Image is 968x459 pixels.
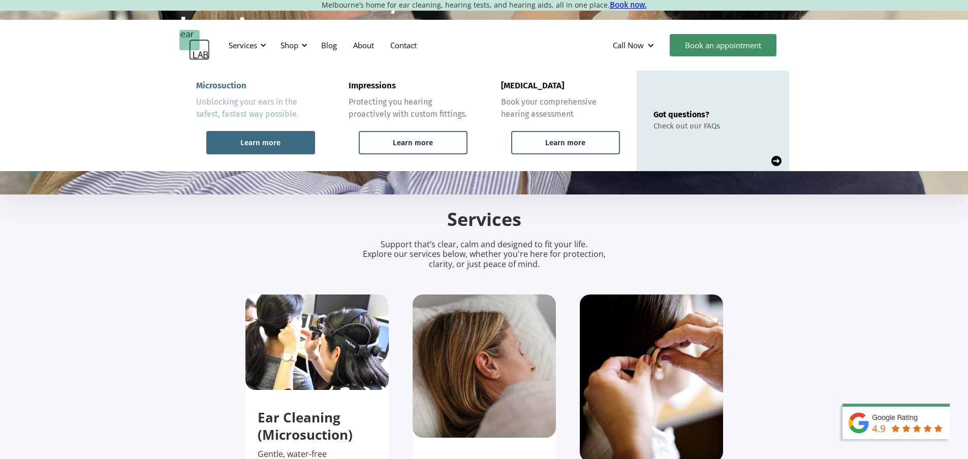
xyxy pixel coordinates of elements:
[350,240,619,269] p: Support that’s clear, calm and designed to fit your life. Explore our services below, whether you...
[653,121,720,130] div: Check out our FAQs
[274,30,310,60] div: Shop
[501,81,564,91] div: [MEDICAL_DATA]
[613,40,644,50] div: Call Now
[349,96,467,120] div: Protecting you hearing proactively with custom fittings.
[223,30,269,60] div: Services
[229,40,257,50] div: Services
[179,30,210,60] a: home
[637,71,789,171] a: Got questions?Check out our FAQs
[484,71,637,171] a: [MEDICAL_DATA]Book your comprehensive hearing assessmentLearn more
[545,138,585,147] div: Learn more
[653,110,720,119] div: Got questions?
[313,30,345,60] a: Blog
[393,138,433,147] div: Learn more
[280,40,298,50] div: Shop
[345,30,382,60] a: About
[196,81,246,91] div: Microsuction
[605,30,665,60] div: Call Now
[245,208,723,232] h2: Services
[501,96,620,120] div: Book your comprehensive hearing assessment
[179,71,332,171] a: MicrosuctionUnblocking your ears in the safest, fastest way possible.Learn more
[332,71,484,171] a: ImpressionsProtecting you hearing proactively with custom fittings.Learn more
[349,81,396,91] div: Impressions
[196,96,315,120] div: Unblocking your ears in the safest, fastest way possible.
[382,30,425,60] a: Contact
[240,138,280,147] div: Learn more
[670,34,776,56] a: Book an appointment
[258,408,353,444] strong: Ear Cleaning (Microsuction)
